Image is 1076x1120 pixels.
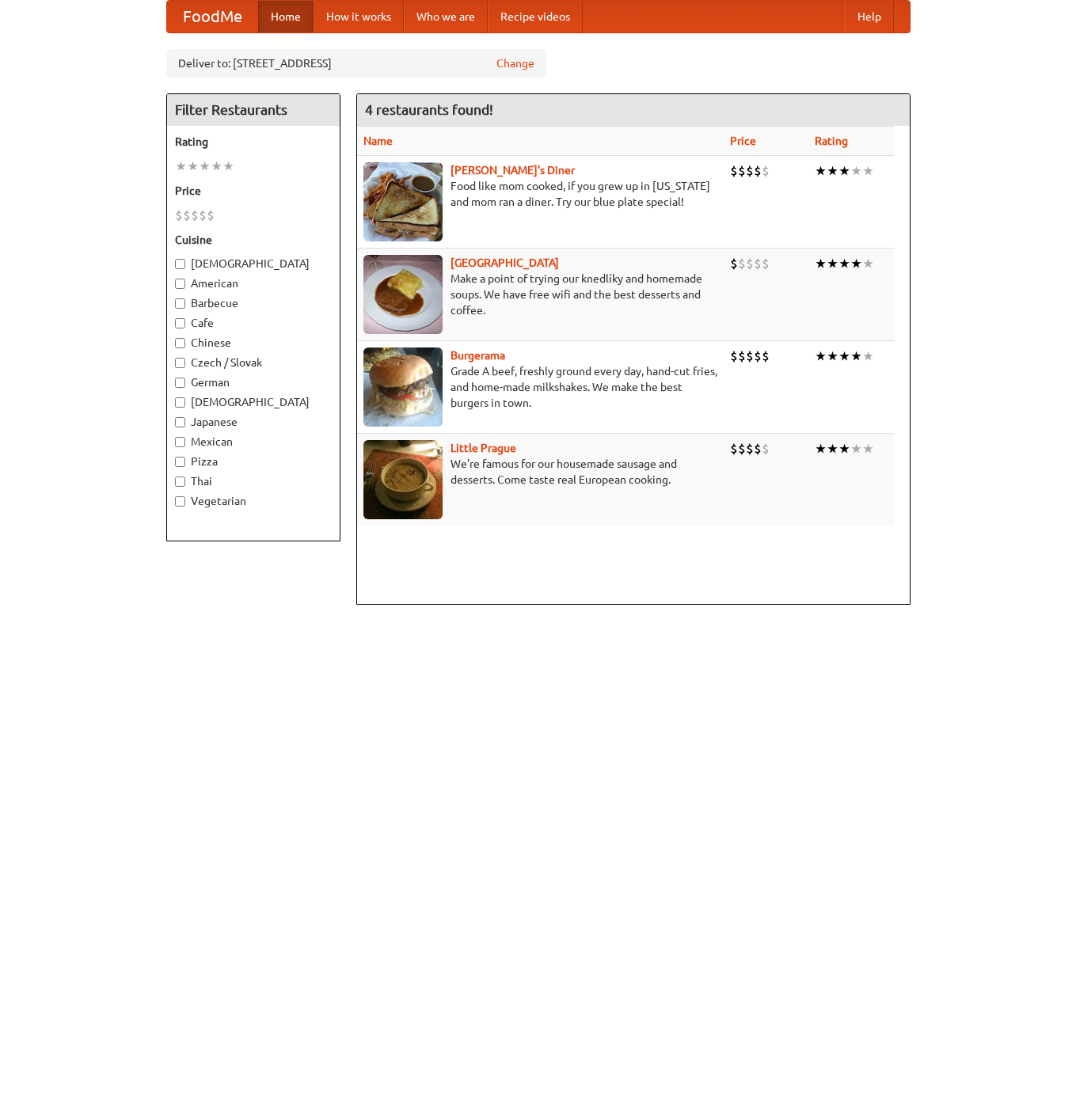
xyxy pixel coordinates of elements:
[175,259,185,269] input: [DEMOGRAPHIC_DATA]
[363,178,718,210] p: Food like mom cooked, if you grew up in [US_STATE] and mom ran a diner. Try our blue plate special!
[827,347,838,365] li: ★
[175,496,185,507] input: Vegetarian
[815,347,827,365] li: ★
[827,162,838,180] li: ★
[488,1,583,32] a: Recipe videos
[754,347,762,365] li: $
[451,442,516,454] a: Little Prague
[175,437,185,447] input: Mexican
[175,493,332,509] label: Vegetarian
[258,1,314,32] a: Home
[175,434,332,450] label: Mexican
[175,374,332,390] label: German
[363,271,718,318] p: Make a point of trying our knedlíky and homemade soups. We have free wifi and the best desserts a...
[746,440,754,457] li: $
[175,183,332,199] h5: Price
[211,158,222,175] li: ★
[175,256,332,271] label: [DEMOGRAPHIC_DATA]
[746,162,754,180] li: $
[199,158,211,175] li: ★
[167,94,340,126] h4: Filter Restaurants
[199,207,207,224] li: $
[175,275,332,291] label: American
[175,298,185,309] input: Barbecue
[363,363,718,411] p: Grade A beef, freshly ground every day, hand-cut fries, and home-made milkshakes. We make the bes...
[175,394,332,410] label: [DEMOGRAPHIC_DATA]
[175,397,185,408] input: [DEMOGRAPHIC_DATA]
[815,255,827,272] li: ★
[365,102,493,117] ng-pluralize: 4 restaurants found!
[838,255,850,272] li: ★
[838,347,850,365] li: ★
[175,355,332,370] label: Czech / Slovak
[222,158,234,175] li: ★
[183,207,191,224] li: $
[314,1,404,32] a: How it works
[862,255,874,272] li: ★
[815,440,827,457] li: ★
[451,256,559,269] a: [GEOGRAPHIC_DATA]
[754,440,762,457] li: $
[746,347,754,365] li: $
[166,49,546,78] div: Deliver to: [STREET_ADDRESS]
[187,158,199,175] li: ★
[363,440,443,519] img: littleprague.jpg
[762,162,770,180] li: $
[496,55,534,71] a: Change
[175,457,185,467] input: Pizza
[730,255,738,272] li: $
[815,162,827,180] li: ★
[175,134,332,150] h5: Rating
[850,162,862,180] li: ★
[838,162,850,180] li: ★
[175,473,332,489] label: Thai
[363,162,443,241] img: sallys.jpg
[862,440,874,457] li: ★
[175,207,183,224] li: $
[738,347,746,365] li: $
[404,1,488,32] a: Who we are
[363,135,393,147] a: Name
[730,347,738,365] li: $
[762,347,770,365] li: $
[738,255,746,272] li: $
[175,158,187,175] li: ★
[827,440,838,457] li: ★
[827,255,838,272] li: ★
[363,456,718,488] p: We're famous for our housemade sausage and desserts. Come taste real European cooking.
[175,279,185,289] input: American
[746,255,754,272] li: $
[815,135,848,147] a: Rating
[175,417,185,427] input: Japanese
[730,135,756,147] a: Price
[175,476,185,487] input: Thai
[207,207,215,224] li: $
[451,164,575,177] a: [PERSON_NAME]'s Diner
[862,347,874,365] li: ★
[850,255,862,272] li: ★
[730,162,738,180] li: $
[754,255,762,272] li: $
[451,349,505,362] a: Burgerama
[762,255,770,272] li: $
[175,358,185,368] input: Czech / Slovak
[363,347,443,427] img: burgerama.jpg
[754,162,762,180] li: $
[838,440,850,457] li: ★
[730,440,738,457] li: $
[175,295,332,311] label: Barbecue
[850,440,862,457] li: ★
[175,335,332,351] label: Chinese
[175,232,332,248] h5: Cuisine
[167,1,258,32] a: FoodMe
[175,318,185,328] input: Cafe
[175,454,332,469] label: Pizza
[175,378,185,388] input: German
[175,315,332,331] label: Cafe
[191,207,199,224] li: $
[175,414,332,430] label: Japanese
